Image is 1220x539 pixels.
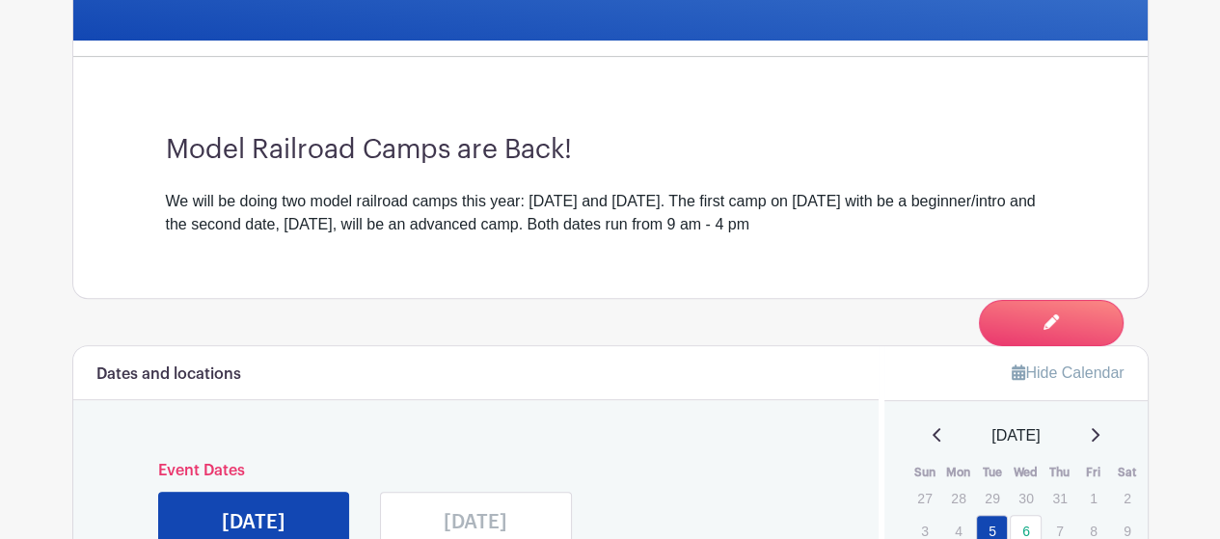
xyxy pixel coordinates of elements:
[1111,483,1143,513] p: 2
[1110,463,1144,482] th: Sat
[1009,463,1043,482] th: Wed
[166,134,1055,167] h3: Model Railroad Camps are Back!
[975,463,1009,482] th: Tue
[1043,463,1076,482] th: Thu
[908,463,941,482] th: Sun
[1076,463,1110,482] th: Fri
[941,463,975,482] th: Mon
[96,365,241,384] h6: Dates and locations
[908,483,940,513] p: 27
[166,190,1055,236] div: We will be doing two model railroad camps this year: [DATE] and [DATE]. The first camp on [DATE] ...
[942,483,974,513] p: 28
[1012,364,1124,381] a: Hide Calendar
[976,483,1008,513] p: 29
[1044,483,1075,513] p: 31
[1010,483,1042,513] p: 30
[143,462,810,480] h6: Event Dates
[1077,483,1109,513] p: 1
[991,424,1040,447] span: [DATE]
